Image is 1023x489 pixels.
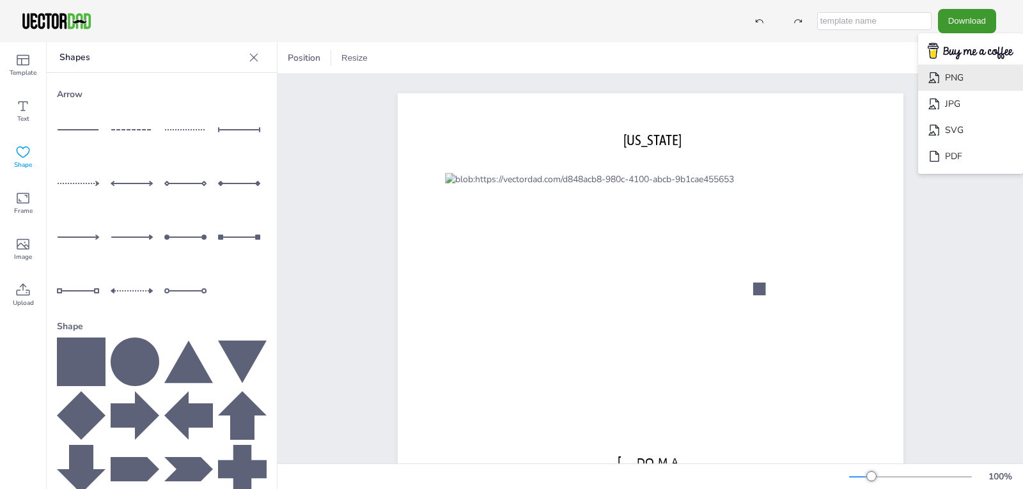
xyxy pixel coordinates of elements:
li: JPG [918,91,1023,117]
div: Shape [57,315,267,338]
div: Arrow [57,83,267,105]
span: Template [10,68,36,78]
li: PNG [918,65,1023,91]
button: Download [938,9,996,33]
button: Resize [336,48,373,68]
img: buymecoffee.png [919,39,1022,64]
span: Shape [14,160,32,170]
li: PDF [918,143,1023,169]
img: VectorDad-1.png [20,12,93,31]
p: Shapes [59,42,244,73]
span: Text [17,114,29,124]
ul: Download [918,33,1023,175]
span: Frame [14,206,33,216]
span: Upload [13,298,34,308]
span: Image [14,252,32,262]
input: template name [817,12,932,30]
div: 100 % [985,470,1015,483]
span: Position [285,52,323,64]
span: [US_STATE] [623,132,682,148]
li: SVG [918,117,1023,143]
